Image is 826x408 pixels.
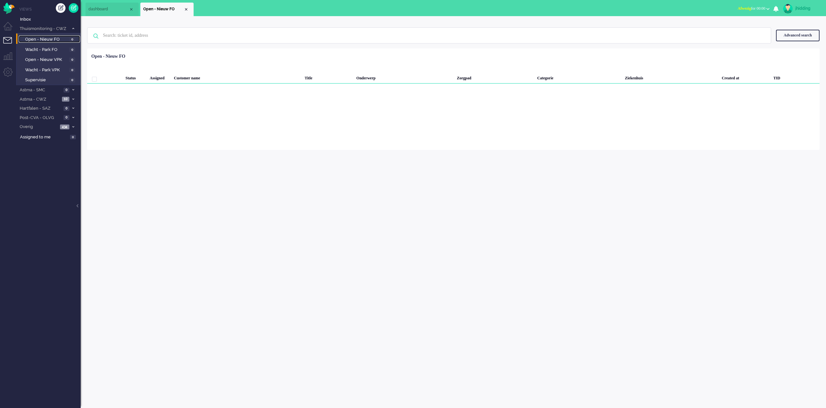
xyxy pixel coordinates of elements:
[19,105,62,112] span: Hartfalen - SAZ
[302,71,354,84] div: Title
[3,4,15,9] a: Omnidesk
[19,124,58,130] span: Overig
[87,28,104,45] img: ic-search-icon.svg
[734,2,773,16] li: Afwezigfor 00:00
[19,66,80,73] a: Wacht - Park VPK 0
[455,71,535,84] div: Zorgpad
[19,56,80,63] a: Open - Nieuw VPK 0
[3,3,15,14] img: flow_omnibird.svg
[738,6,765,11] span: for 00:00
[25,57,68,63] span: Open - Nieuw VPK
[70,135,76,140] span: 0
[19,87,62,93] span: Astma - SMC
[62,97,69,102] span: 10
[184,7,189,12] div: Close tab
[86,3,139,16] li: Dashboard
[88,6,129,12] span: dashboard
[3,52,18,67] li: Supervisor menu
[19,46,80,53] a: Wacht - Park FO 0
[140,3,194,16] li: View
[25,36,68,43] span: Open - Nieuw FO
[147,71,172,84] div: Assigned
[623,71,720,84] div: Ziekenhuis
[25,47,68,53] span: Wacht - Park FO
[535,71,623,84] div: Categorie
[98,28,762,43] input: Search: ticket id, address
[64,115,69,120] span: 0
[19,76,80,83] a: Supervisie 0
[91,53,125,60] div: Open - Nieuw FO
[3,22,18,36] li: Dashboard menu
[69,68,75,73] span: 0
[19,26,69,32] span: Thuismonitoring - CWZ
[795,5,820,12] div: jhidding
[19,35,80,43] a: Open - Nieuw FO 0
[64,88,69,93] span: 0
[738,6,751,11] span: Afwezig
[720,71,771,84] div: Created at
[734,4,773,13] button: Afwezigfor 00:00
[69,78,75,83] span: 0
[3,37,18,52] li: Tickets menu
[771,71,820,84] div: TID
[143,6,184,12] span: Open - Nieuw FO
[783,4,793,14] img: avatar
[19,96,60,103] span: Astma - CWZ
[19,115,62,121] span: Post-CVA - OLVG
[172,71,302,84] div: Customer name
[69,3,78,13] a: Quick Ticket
[64,106,69,111] span: 0
[56,3,65,13] div: Create ticket
[60,124,69,129] span: 434
[20,16,81,23] span: Inbox
[19,15,81,23] a: Inbox
[25,67,68,73] span: Wacht - Park VPK
[69,37,75,42] span: 0
[19,6,81,12] li: Views
[69,57,75,62] span: 0
[25,77,68,83] span: Supervisie
[354,71,455,84] div: Onderwerp
[123,71,147,84] div: Status
[19,133,81,140] a: Assigned to me 0
[782,4,820,14] a: jhidding
[69,47,75,52] span: 0
[776,30,820,41] div: Advanced search
[3,67,18,82] li: Admin menu
[20,134,68,140] span: Assigned to me
[129,7,134,12] div: Close tab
